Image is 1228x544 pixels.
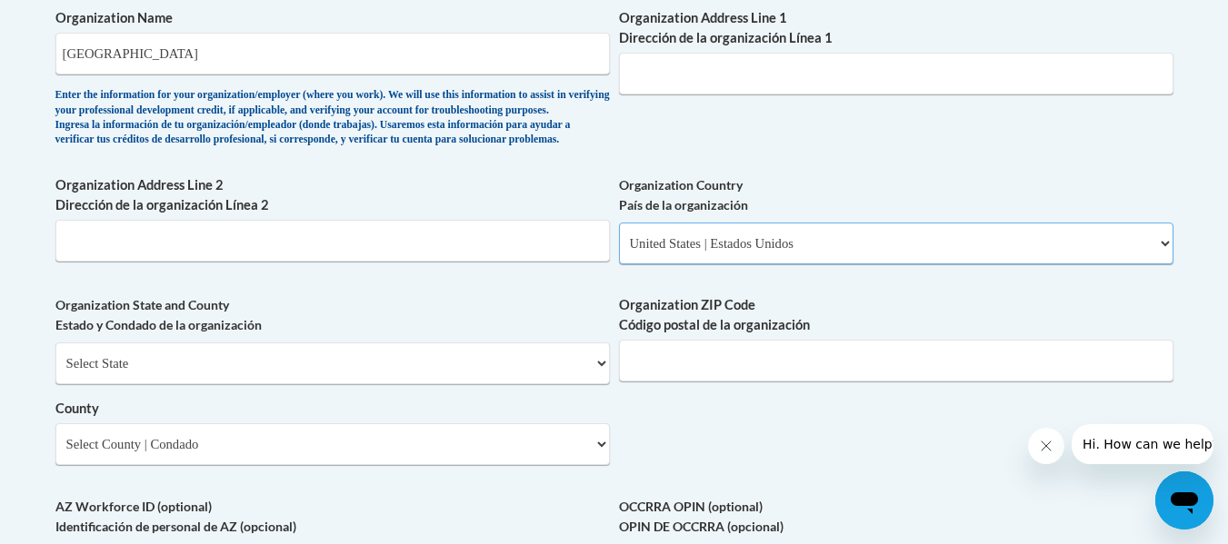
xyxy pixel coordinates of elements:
[11,13,147,27] span: Hi. How can we help?
[619,340,1173,381] input: Metadata input
[619,8,1173,48] label: Organization Address Line 1 Dirección de la organización Línea 1
[1072,424,1213,464] iframe: Message from company
[55,295,610,335] label: Organization State and County Estado y Condado de la organización
[55,33,610,74] input: Metadata input
[55,8,610,28] label: Organization Name
[619,53,1173,94] input: Metadata input
[619,295,1173,335] label: Organization ZIP Code Código postal de la organización
[619,497,1173,537] label: OCCRRA OPIN (optional) OPIN DE OCCRRA (opcional)
[55,175,610,215] label: Organization Address Line 2 Dirección de la organización Línea 2
[55,220,610,262] input: Metadata input
[1155,471,1213,529] iframe: Button to launch messaging window
[619,175,1173,215] label: Organization Country País de la organización
[1028,428,1064,464] iframe: Close message
[55,399,610,419] label: County
[55,497,610,537] label: AZ Workforce ID (optional) Identificación de personal de AZ (opcional)
[55,88,610,148] div: Enter the information for your organization/employer (where you work). We will use this informati...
